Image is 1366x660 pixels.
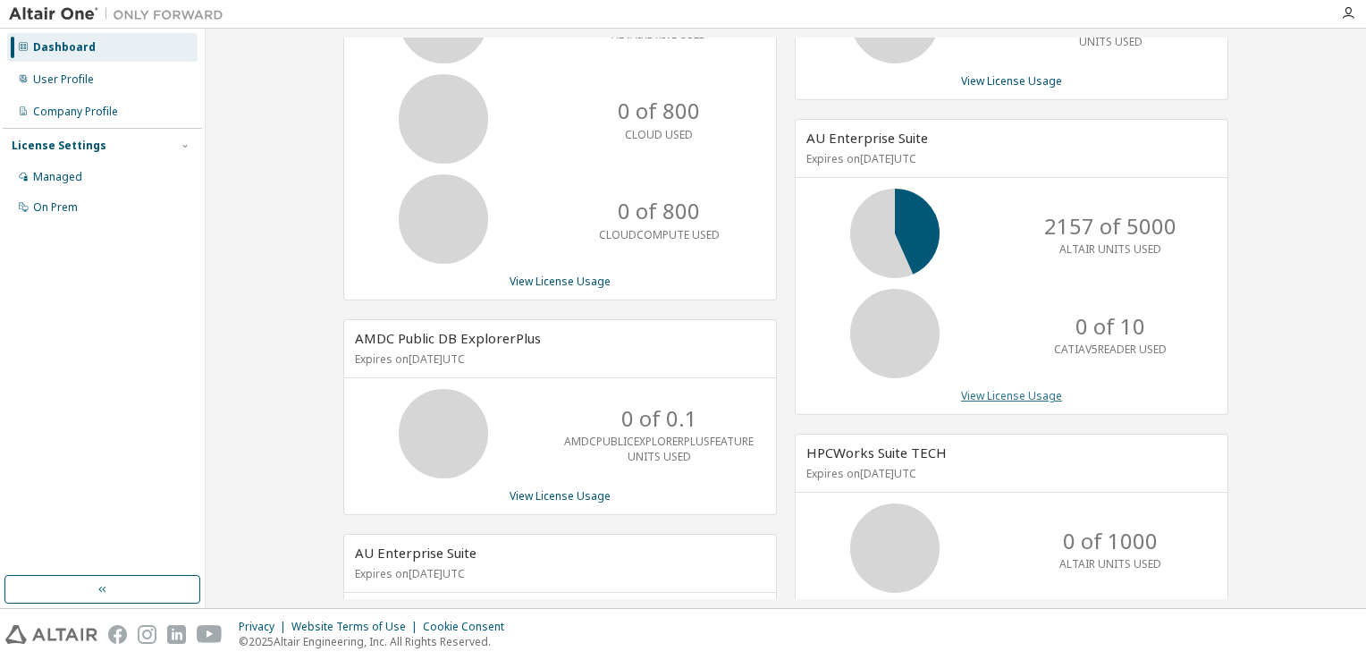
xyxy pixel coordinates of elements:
img: Altair One [9,5,232,23]
span: AMDC Public DB ExplorerPlus [355,329,541,347]
p: ALTAIR UNITS USED [1059,241,1161,257]
p: 0 of 1000 [1063,526,1158,556]
img: altair_logo.svg [5,625,97,644]
p: CLOUDCOMPUTE USED [599,227,720,242]
div: Company Profile [33,105,118,119]
img: facebook.svg [108,625,127,644]
a: View License Usage [510,488,611,503]
p: Expires on [DATE] UTC [355,351,761,367]
p: Expires on [DATE] UTC [355,566,761,581]
p: Expires on [DATE] UTC [806,466,1212,481]
div: License Settings [12,139,106,153]
a: View License Usage [961,73,1062,89]
p: CATIAV5READER USED [1054,342,1167,357]
p: ALTAIR UNITS USED [1059,556,1161,571]
img: linkedin.svg [167,625,186,644]
span: HPCWorks Suite TECH [806,444,947,461]
p: CLOUD USED [625,127,693,142]
a: View License Usage [510,274,611,289]
img: instagram.svg [138,625,156,644]
div: Privacy [239,620,291,634]
p: 0 of 0.1 [621,403,697,434]
div: Dashboard [33,40,96,55]
p: Expires on [DATE] UTC [806,151,1212,166]
div: Managed [33,170,82,184]
p: © 2025 Altair Engineering, Inc. All Rights Reserved. [239,634,515,649]
p: 0 of 800 [618,96,700,126]
p: 2157 of 5000 [1044,211,1176,241]
span: AU Enterprise Suite [806,129,928,147]
div: On Prem [33,200,78,215]
div: Website Terms of Use [291,620,423,634]
img: youtube.svg [197,625,223,644]
span: AU Enterprise Suite [355,544,476,562]
p: 0 of 10 [1075,311,1145,342]
p: 0 of 800 [618,196,700,226]
div: Cookie Consent [423,620,515,634]
a: View License Usage [961,388,1062,403]
div: User Profile [33,72,94,87]
p: AMDCPUBLICEXPLORERPLUSFEATURE UNITS USED [564,434,754,464]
